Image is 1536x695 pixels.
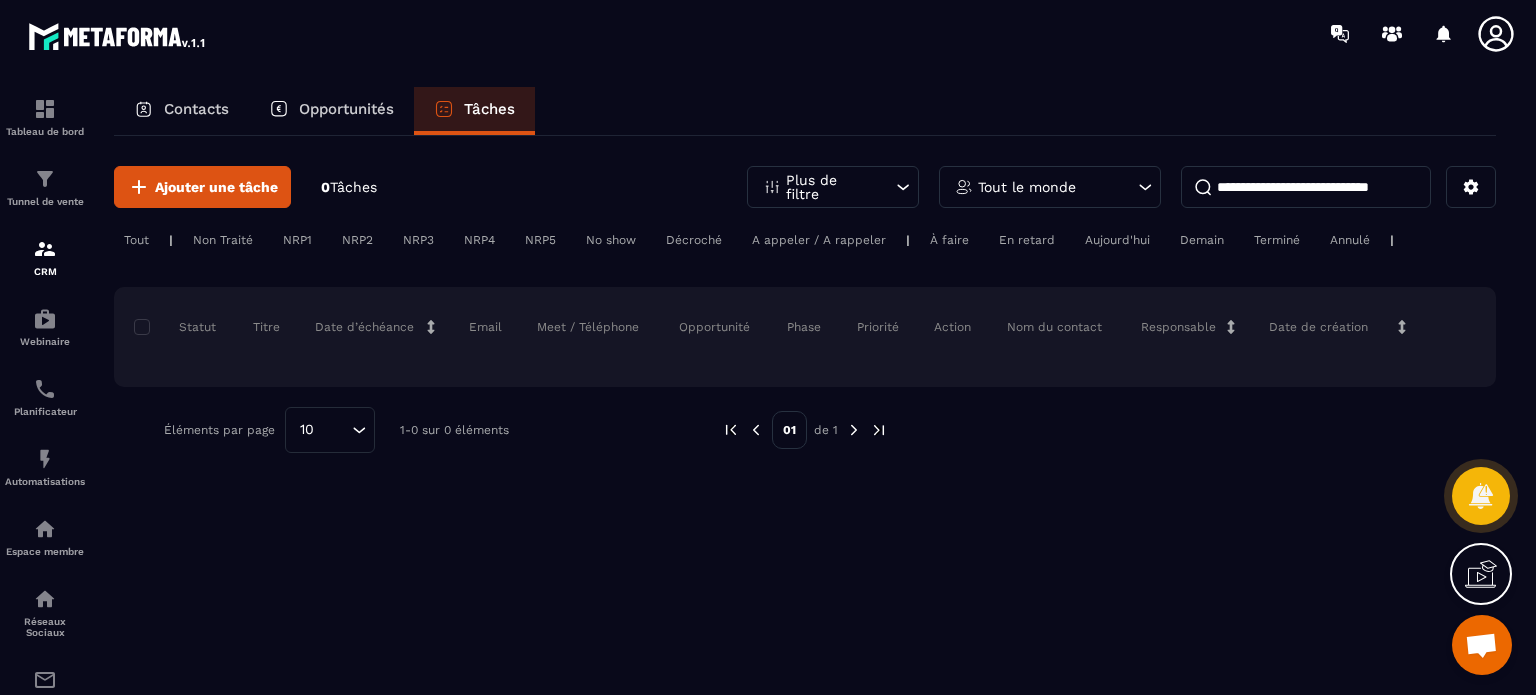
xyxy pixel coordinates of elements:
[315,319,414,335] p: Date d’échéance
[33,668,57,692] img: email
[253,319,280,335] p: Titre
[5,406,85,417] p: Planificateur
[1170,228,1234,252] div: Demain
[114,228,159,252] div: Tout
[870,421,888,439] img: next
[5,546,85,557] p: Espace membre
[1452,615,1512,675] a: Ouvrir le chat
[33,377,57,401] img: scheduler
[5,362,85,432] a: schedulerschedulerPlanificateur
[5,292,85,362] a: automationsautomationsWebinaire
[332,228,383,252] div: NRP2
[1244,228,1310,252] div: Terminé
[33,307,57,331] img: automations
[845,421,863,439] img: next
[464,100,515,118] p: Tâches
[5,196,85,207] p: Tunnel de vente
[28,18,208,54] img: logo
[857,319,899,335] p: Priorité
[906,233,910,247] p: |
[814,422,838,438] p: de 1
[5,336,85,347] p: Webinaire
[5,432,85,502] a: automationsautomationsAutomatisations
[920,228,979,252] div: À faire
[5,476,85,487] p: Automatisations
[164,423,275,437] p: Éléments par page
[321,178,377,197] p: 0
[33,587,57,611] img: social-network
[679,319,750,335] p: Opportunité
[786,173,874,201] p: Plus de filtre
[169,233,173,247] p: |
[114,87,249,135] a: Contacts
[1269,319,1368,335] p: Date de création
[934,319,971,335] p: Action
[537,319,639,335] p: Meet / Téléphone
[5,572,85,653] a: social-networksocial-networkRéseaux Sociaux
[576,228,646,252] div: No show
[400,423,509,437] p: 1-0 sur 0 éléments
[1390,233,1394,247] p: |
[139,319,216,335] p: Statut
[5,152,85,222] a: formationformationTunnel de vente
[989,228,1065,252] div: En retard
[183,228,263,252] div: Non Traité
[293,419,321,441] span: 10
[5,502,85,572] a: automationsautomationsEspace membre
[772,411,807,449] p: 01
[33,237,57,261] img: formation
[249,87,414,135] a: Opportunités
[787,319,821,335] p: Phase
[285,407,375,453] div: Search for option
[321,419,347,441] input: Search for option
[5,222,85,292] a: formationformationCRM
[5,266,85,277] p: CRM
[5,126,85,137] p: Tableau de bord
[393,228,444,252] div: NRP3
[114,166,291,208] button: Ajouter une tâche
[5,82,85,152] a: formationformationTableau de bord
[1007,319,1102,335] p: Nom du contact
[1320,228,1380,252] div: Annulé
[273,228,322,252] div: NRP1
[33,517,57,541] img: automations
[33,447,57,471] img: automations
[164,100,229,118] p: Contacts
[722,421,740,439] img: prev
[454,228,505,252] div: NRP4
[33,97,57,121] img: formation
[469,319,502,335] p: Email
[742,228,896,252] div: A appeler / A rappeler
[155,177,278,197] span: Ajouter une tâche
[33,167,57,191] img: formation
[299,100,394,118] p: Opportunités
[1075,228,1160,252] div: Aujourd'hui
[747,421,765,439] img: prev
[330,179,377,195] span: Tâches
[5,616,85,638] p: Réseaux Sociaux
[656,228,732,252] div: Décroché
[515,228,566,252] div: NRP5
[414,87,535,135] a: Tâches
[978,180,1076,194] p: Tout le monde
[1141,319,1216,335] p: Responsable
